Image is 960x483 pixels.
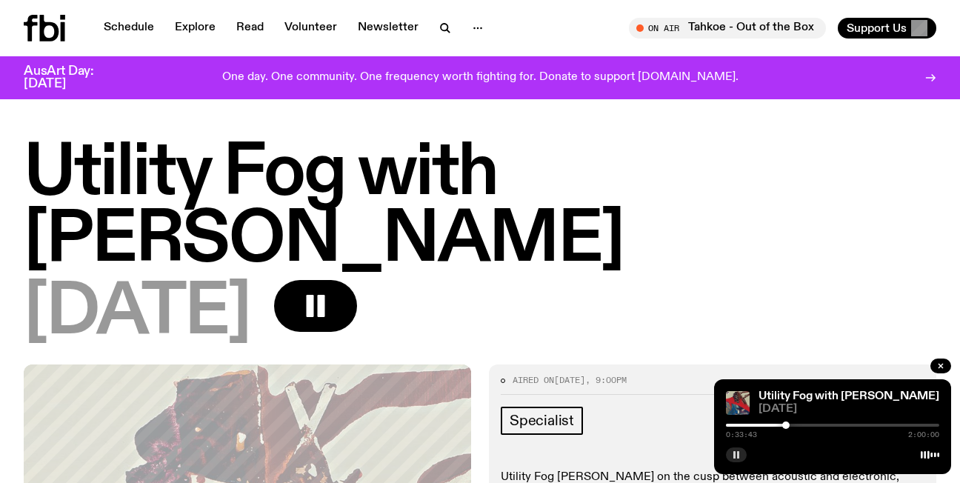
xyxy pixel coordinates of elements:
a: Specialist [501,407,583,435]
span: Specialist [510,413,574,429]
span: 2:00:00 [908,431,939,439]
a: Volunteer [276,18,346,39]
img: Cover to Mikoo's album It Floats [726,391,750,415]
a: Utility Fog with [PERSON_NAME] [759,390,939,402]
span: Aired on [513,374,554,386]
button: Support Us [838,18,936,39]
span: [DATE] [24,280,250,347]
p: One day. One community. One frequency worth fighting for. Donate to support [DOMAIN_NAME]. [222,71,739,84]
button: On AirTahkoe - Out of the Box [629,18,826,39]
span: [DATE] [554,374,585,386]
a: Newsletter [349,18,427,39]
span: Support Us [847,21,907,35]
span: , 9:00pm [585,374,627,386]
a: Schedule [95,18,163,39]
span: 0:33:43 [726,431,757,439]
a: Read [227,18,273,39]
h1: Utility Fog with [PERSON_NAME] [24,141,936,274]
h3: AusArt Day: [DATE] [24,65,119,90]
a: Explore [166,18,224,39]
span: [DATE] [759,404,939,415]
